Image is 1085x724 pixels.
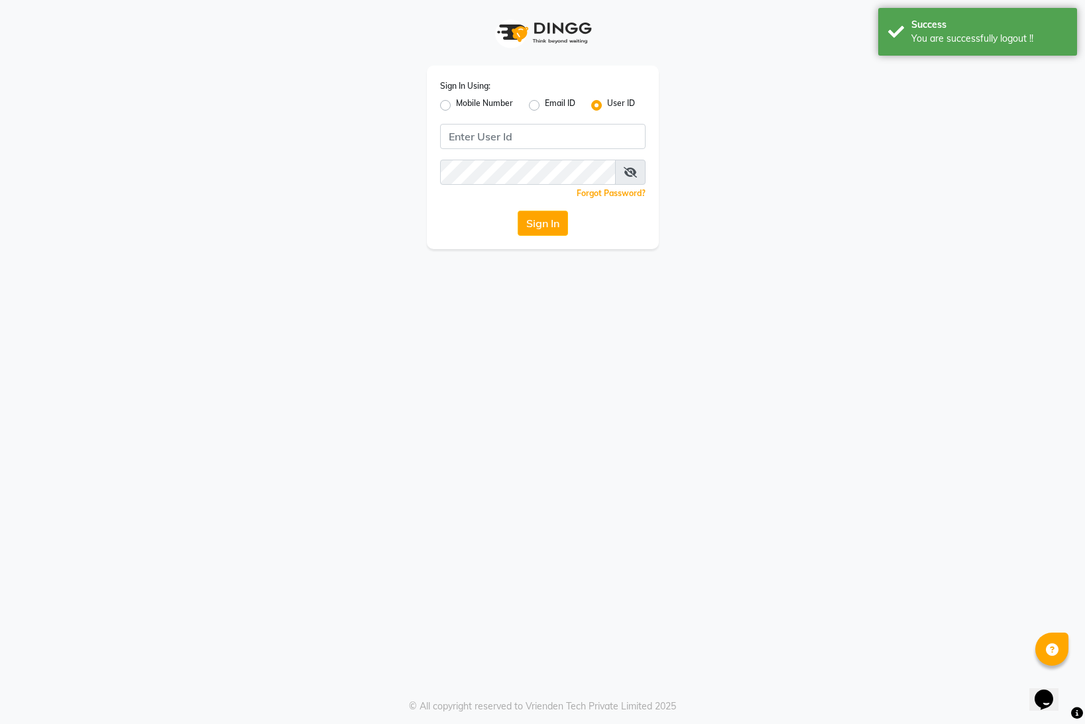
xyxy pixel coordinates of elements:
[545,97,575,113] label: Email ID
[518,211,568,236] button: Sign In
[456,97,513,113] label: Mobile Number
[440,160,616,185] input: Username
[577,188,646,198] a: Forgot Password?
[911,32,1067,46] div: You are successfully logout !!
[1029,671,1072,711] iframe: chat widget
[490,13,596,52] img: logo1.svg
[911,18,1067,32] div: Success
[440,124,646,149] input: Username
[440,80,490,92] label: Sign In Using:
[607,97,635,113] label: User ID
